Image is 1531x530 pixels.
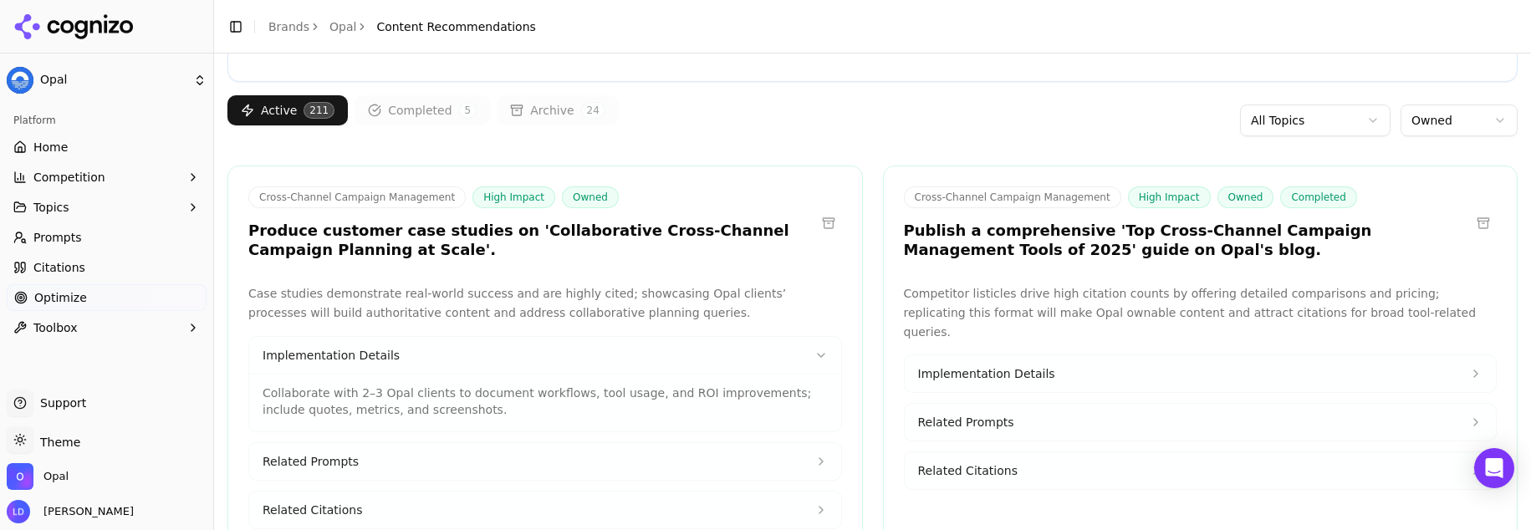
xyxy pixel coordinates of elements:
button: Archive recommendation [1470,210,1497,237]
button: Topics [7,194,207,221]
span: 211 [304,102,334,119]
button: Toolbox [7,314,207,341]
div: Platform [7,107,207,134]
a: Home [7,134,207,161]
a: Opal [329,18,356,35]
span: Home [33,139,68,155]
span: Prompts [33,229,82,246]
span: High Impact [1128,186,1211,208]
p: Case studies demonstrate real-world success and are highly cited; showcasing Opal clients’ proces... [248,284,842,323]
img: Opal [7,463,33,490]
span: Owned [562,186,619,208]
nav: breadcrumb [268,18,536,35]
span: Cross-Channel Campaign Management [904,186,1121,208]
a: Brands [268,20,309,33]
span: High Impact [472,186,555,208]
span: Implementation Details [918,365,1055,382]
button: Implementation Details [905,355,1497,392]
a: Citations [7,254,207,281]
span: Implementation Details [263,347,400,364]
button: Implementation Details [249,337,841,374]
span: Related Prompts [918,414,1014,431]
span: Optimize [34,289,87,306]
span: Related Prompts [263,453,359,470]
h3: Produce customer case studies on 'Collaborative Cross-Channel Campaign Planning at Scale'. [248,222,815,259]
a: Prompts [7,224,207,251]
span: Theme [33,436,80,449]
span: Citations [33,259,85,276]
p: Competitor listicles drive high citation counts by offering detailed comparisons and pricing; rep... [904,284,1498,341]
button: Active211 [227,95,348,125]
span: Content Recommendations [376,18,535,35]
span: Related Citations [918,462,1018,479]
p: Collaborate with 2–3 Opal clients to document workflows, tool usage, and ROI improvements; includ... [263,385,828,418]
button: Related Prompts [905,404,1497,441]
h3: Publish a comprehensive 'Top Cross-Channel Campaign Management Tools of 2025' guide on Opal's blog. [904,222,1471,259]
span: 5 [459,102,477,119]
button: Open user button [7,500,134,523]
button: Archive recommendation [815,210,842,237]
button: Related Citations [905,452,1497,489]
img: Lee Dussinger [7,500,30,523]
button: Open organization switcher [7,463,69,490]
button: Related Citations [249,492,841,528]
div: Open Intercom Messenger [1474,448,1514,488]
img: Opal [7,67,33,94]
button: Competition [7,164,207,191]
span: [PERSON_NAME] [37,504,134,519]
span: Opal [43,469,69,484]
span: Topics [33,199,69,216]
span: 24 [581,102,605,119]
span: Opal [40,73,186,88]
span: Related Citations [263,502,362,518]
span: Competition [33,169,105,186]
button: Completed5 [355,95,490,125]
button: Archive24 [497,95,619,125]
span: Toolbox [33,319,78,336]
span: Owned [1217,186,1274,208]
span: Completed [1280,186,1356,208]
span: Support [33,395,86,411]
span: Cross-Channel Campaign Management [248,186,466,208]
a: Optimize [7,284,207,311]
button: Related Prompts [249,443,841,480]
